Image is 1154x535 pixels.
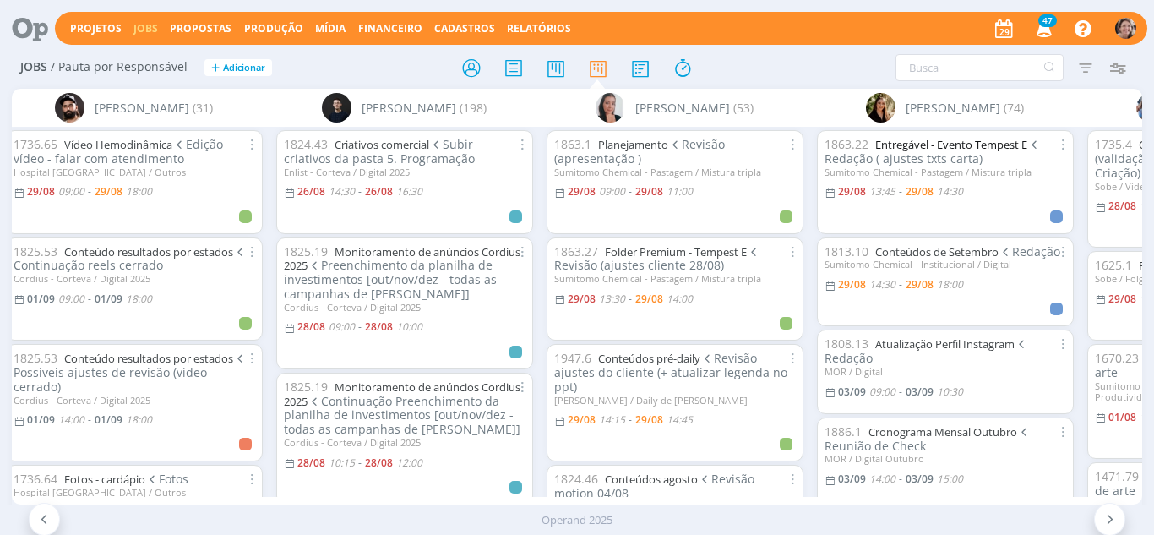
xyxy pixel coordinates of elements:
span: 1863.1 [554,136,591,152]
img: A [1115,18,1136,39]
span: 1736.64 [14,471,57,487]
span: Fotos [145,471,189,487]
: 13:30 [599,292,625,306]
span: Redação ( ajustes txts carta) [825,136,1042,167]
span: 1863.27 [554,243,598,259]
span: 1736.65 [14,136,57,152]
: 29/08 [906,277,934,292]
button: Produção [239,22,308,35]
span: Redação [999,243,1061,259]
a: Folder Premium - Tempest E [605,244,747,259]
span: 1825.53 [14,350,57,366]
: 16:30 [396,184,422,199]
: 01/09 [27,412,55,427]
a: Fotos - cardápio [64,472,145,487]
div: Sumitomo Chemical - Pastagem / Mistura tripla [554,273,796,284]
: - [88,294,91,304]
: - [629,294,632,304]
span: (74) [1004,99,1024,117]
: 29/08 [906,184,934,199]
div: Enlist - Corteva / Digital 2025 [284,167,525,177]
a: Monitoramento de anúncios Cordius 2025 [284,244,520,274]
a: Vídeo Hemodinâmica [64,137,172,152]
: 28/08 [1108,199,1136,213]
: 28/08 [297,319,325,334]
span: 1863.22 [825,136,868,152]
button: Projetos [65,22,127,35]
: 14:45 [667,412,693,427]
span: (53) [733,99,754,117]
span: Adicionar [223,63,265,74]
: 29/08 [27,184,55,199]
: 18:00 [126,292,152,306]
: 29/08 [635,292,663,306]
a: Criativos comercial [335,137,429,152]
div: [PERSON_NAME] / Daily de [PERSON_NAME] [554,395,796,406]
span: Subir criativos da pasta 5. Programação [284,136,475,167]
span: [PERSON_NAME] [362,99,456,117]
: - [88,187,91,197]
: 29/08 [568,412,596,427]
img: C [866,93,895,123]
: 03/09 [906,472,934,486]
span: Preenchimento da planilha de investimentos [out/nov/dez - todas as campanhas de [PERSON_NAME]] [284,257,497,302]
: 29/08 [838,277,866,292]
span: 1670.23 [1095,350,1139,366]
div: MOR / Digital Outubro [825,453,1066,464]
: 29/08 [568,292,596,306]
a: Projetos [70,21,122,35]
: 28/08 [365,456,393,470]
span: 1825.53 [14,243,57,259]
a: Relatórios [507,21,571,35]
: 26/08 [297,184,325,199]
: 14:30 [869,277,895,292]
: 28/08 [297,456,325,470]
button: A [1114,14,1137,43]
a: Planejamento [598,137,668,152]
: - [88,415,91,425]
: - [629,415,632,425]
button: +Adicionar [204,59,272,77]
span: Edição vídeo - falar com atendimento [14,136,224,167]
: - [358,322,362,332]
button: Mídia [310,22,351,35]
button: 47 [1026,14,1060,44]
a: Conteúdos pré-daily [598,351,700,366]
a: Cronograma Mensal Outubro [868,424,1017,439]
: - [358,187,362,197]
a: Entregável - Evento Tempest E [875,137,1027,152]
span: Reunião de Check [825,423,1032,454]
: 18:00 [126,412,152,427]
: 13:45 [869,184,895,199]
div: MOR / Digital [825,366,1066,377]
button: Financeiro [353,22,427,35]
span: 1886.1 [825,423,862,439]
: 29/08 [635,412,663,427]
: 10:30 [937,385,963,399]
: 29/08 [838,184,866,199]
span: 1825.19 [284,379,328,395]
a: Conteúdos de Setembro [875,244,999,259]
span: Possíveis ajustes de revisão (vídeo cerrado) [14,350,248,395]
a: Mídia [315,21,346,35]
span: [PERSON_NAME] [906,99,1000,117]
img: C [322,93,351,123]
: - [358,458,362,468]
a: Produção [244,21,303,35]
: - [899,187,902,197]
: 29/08 [95,184,122,199]
: 09:00 [599,184,625,199]
img: B [55,93,84,123]
div: Cordius - Corteva / Digital 2025 [284,437,525,448]
: 01/09 [95,412,122,427]
: 28/08 [365,319,393,334]
span: 1813.10 [825,243,868,259]
img: C [596,93,625,123]
div: Cordius - Corteva / Digital 2025 [284,302,525,313]
div: Sumitomo Chemical - Institucional / Digital [825,259,1066,270]
div: Hospital [GEOGRAPHIC_DATA] / Outros [14,487,255,498]
span: (198) [460,99,487,117]
: 01/08 [1108,410,1136,424]
: - [899,280,902,290]
: - [629,187,632,197]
